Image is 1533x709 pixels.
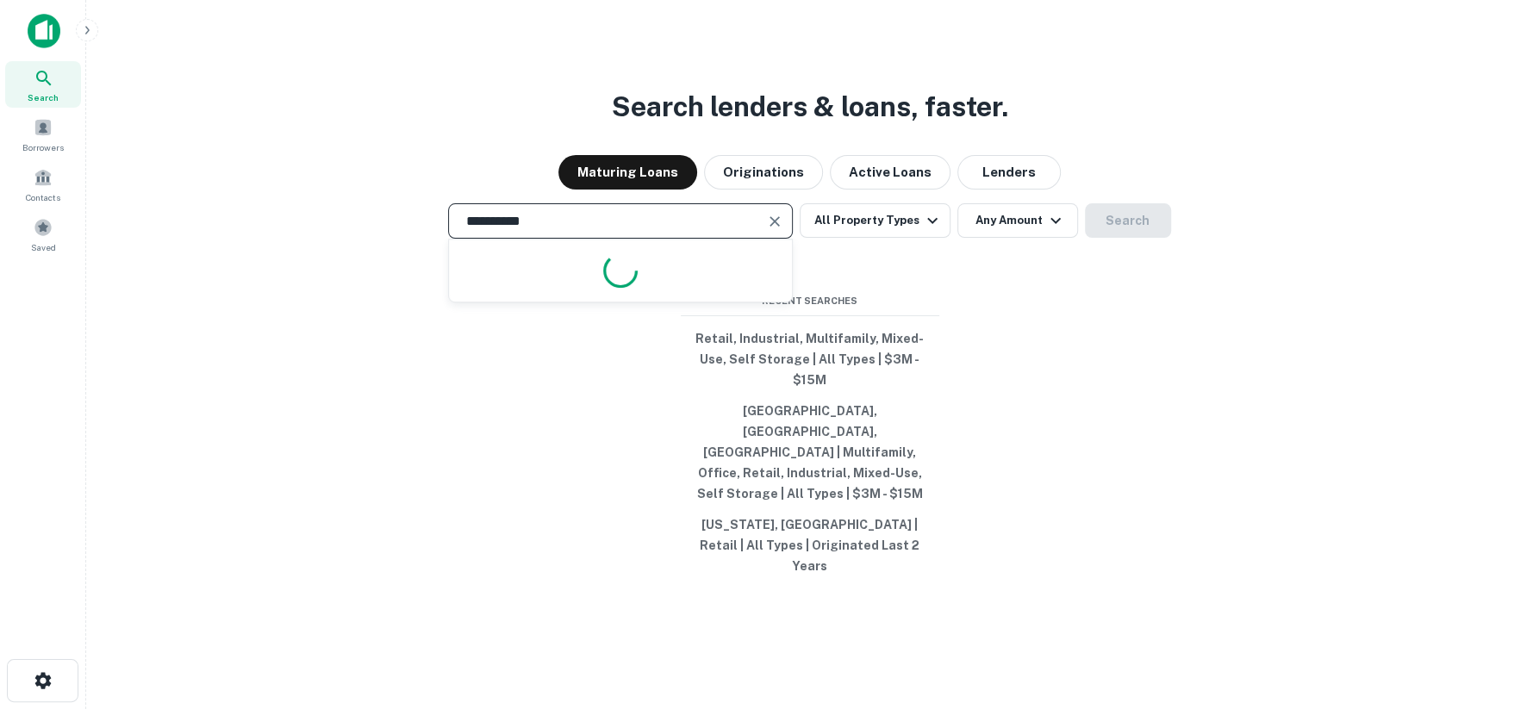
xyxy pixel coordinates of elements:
button: [US_STATE], [GEOGRAPHIC_DATA] | Retail | All Types | Originated Last 2 Years [681,509,939,582]
a: Search [5,61,81,108]
button: Retail, Industrial, Multifamily, Mixed-Use, Self Storage | All Types | $3M - $15M [681,323,939,395]
a: Contacts [5,161,81,208]
h3: Search lenders & loans, faster. [612,86,1008,127]
button: [GEOGRAPHIC_DATA], [GEOGRAPHIC_DATA], [GEOGRAPHIC_DATA] | Multifamily, Office, Retail, Industrial... [681,395,939,509]
a: Saved [5,211,81,258]
button: Originations [704,155,823,190]
iframe: Chat Widget [1447,571,1533,654]
span: Recent Searches [681,294,939,308]
button: Lenders [957,155,1061,190]
span: Search [28,90,59,104]
span: Borrowers [22,140,64,154]
a: Borrowers [5,111,81,158]
img: capitalize-icon.png [28,14,60,48]
button: Active Loans [830,155,950,190]
span: Saved [31,240,56,254]
button: Maturing Loans [558,155,697,190]
button: Any Amount [957,203,1078,238]
button: Clear [763,209,787,233]
span: Contacts [26,190,60,204]
button: All Property Types [800,203,950,238]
